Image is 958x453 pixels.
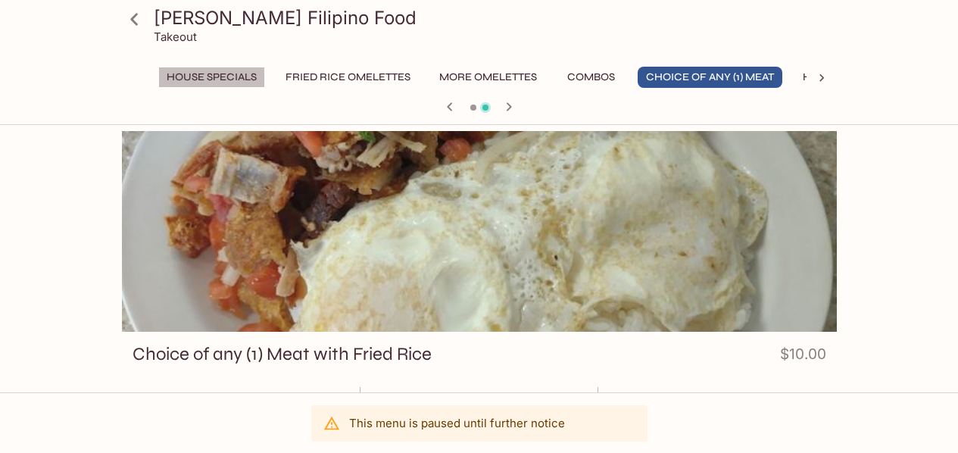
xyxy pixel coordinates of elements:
button: Choice of Any (1) Meat [638,67,782,88]
h3: [PERSON_NAME] Filipino Food [154,6,831,30]
button: Fried Rice Omelettes [277,67,419,88]
button: Hotcakes [794,67,869,88]
p: This menu is paused until further notice [349,416,565,430]
p: Takeout [154,30,197,44]
h4: $10.00 [780,342,826,372]
h3: Choice of any (1) Meat with Fried Rice [133,342,432,366]
div: Choice of any (1) Meat with Fried Rice [122,131,837,332]
button: House Specials [158,67,265,88]
button: Combos [557,67,626,88]
button: More Omelettes [431,67,545,88]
